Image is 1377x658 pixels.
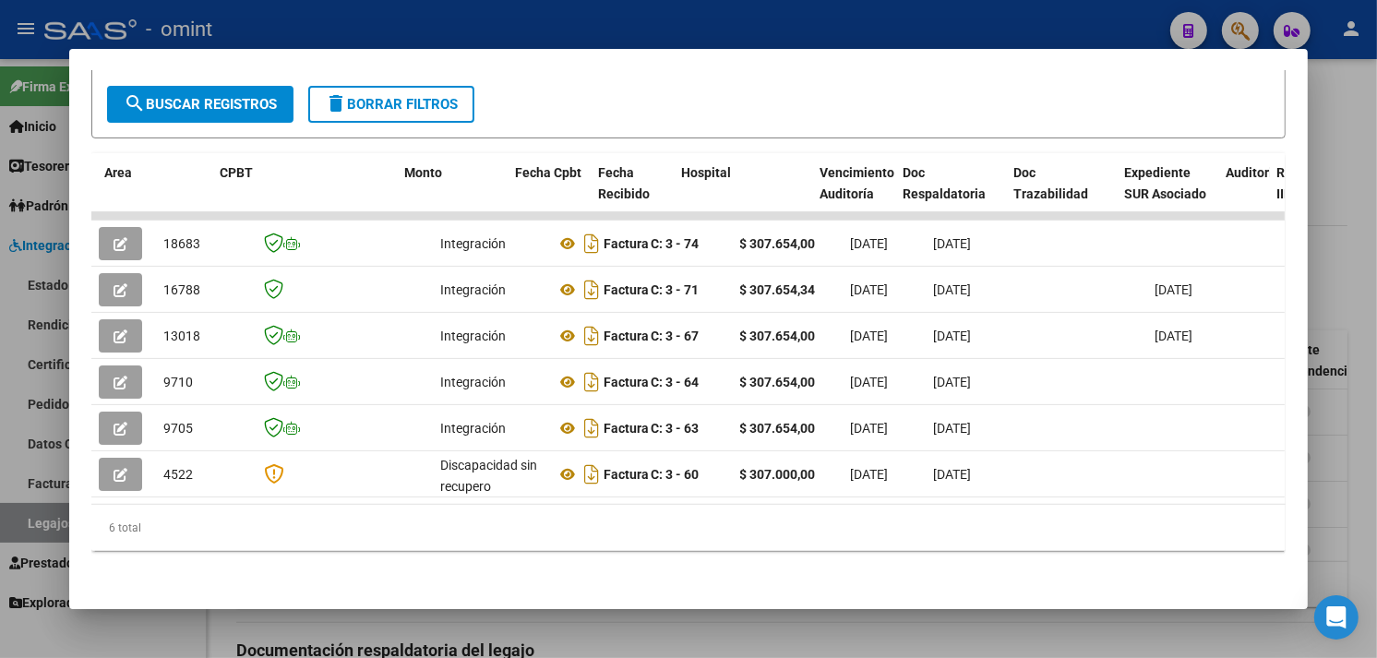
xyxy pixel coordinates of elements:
span: CPBT [220,165,253,180]
span: [DATE] [934,421,972,436]
strong: $ 307.654,00 [740,375,816,389]
strong: $ 307.654,34 [740,282,816,297]
span: [DATE] [851,282,889,297]
span: Integración [440,375,506,389]
mat-icon: delete [325,92,347,114]
span: 9710 [163,375,193,389]
span: 13018 [163,329,200,343]
span: Doc Respaldatoria [903,165,986,201]
datatable-header-cell: CPBT [212,153,397,234]
datatable-header-cell: Area [97,153,212,234]
datatable-header-cell: Hospital [674,153,812,234]
datatable-header-cell: Doc Trazabilidad [1006,153,1117,234]
datatable-header-cell: Monto [397,153,508,234]
span: Doc Trazabilidad [1013,165,1088,201]
i: Descargar documento [580,367,604,397]
button: Borrar Filtros [308,86,474,123]
span: 18683 [163,236,200,251]
span: Integración [440,236,506,251]
strong: $ 307.654,00 [740,236,816,251]
span: [DATE] [851,375,889,389]
span: Discapacidad sin recupero [440,458,537,494]
strong: Factura C: 3 - 67 [604,329,700,343]
datatable-header-cell: Expediente SUR Asociado [1117,153,1218,234]
strong: $ 307.654,00 [740,329,816,343]
i: Descargar documento [580,460,604,489]
span: [DATE] [934,236,972,251]
span: 9705 [163,421,193,436]
span: [DATE] [851,467,889,482]
span: [DATE] [934,282,972,297]
span: [DATE] [934,467,972,482]
button: Buscar Registros [107,86,293,123]
span: Borrar Filtros [325,96,458,113]
i: Descargar documento [580,275,604,305]
datatable-header-cell: Fecha Cpbt [508,153,591,234]
datatable-header-cell: Fecha Recibido [591,153,674,234]
strong: Factura C: 3 - 60 [604,467,700,482]
span: Integración [440,282,506,297]
strong: $ 307.000,00 [740,467,816,482]
span: 16788 [163,282,200,297]
span: Fecha Cpbt [515,165,581,180]
span: Expediente SUR Asociado [1124,165,1206,201]
datatable-header-cell: Vencimiento Auditoría [812,153,895,234]
span: Auditoria [1226,165,1280,180]
span: [DATE] [851,236,889,251]
span: Hospital [681,165,731,180]
strong: Factura C: 3 - 63 [604,421,700,436]
datatable-header-cell: Auditoria [1218,153,1269,234]
div: Open Intercom Messenger [1314,595,1359,640]
strong: Factura C: 3 - 64 [604,375,700,389]
span: Integración [440,329,506,343]
span: [DATE] [851,329,889,343]
span: [DATE] [1155,329,1193,343]
span: [DATE] [934,375,972,389]
span: Vencimiento Auditoría [820,165,894,201]
span: [DATE] [934,329,972,343]
span: 4522 [163,467,193,482]
i: Descargar documento [580,413,604,443]
i: Descargar documento [580,229,604,258]
span: Area [104,165,132,180]
span: Integración [440,421,506,436]
div: 6 total [91,505,1287,551]
span: [DATE] [1155,282,1193,297]
i: Descargar documento [580,321,604,351]
span: Fecha Recibido [598,165,650,201]
datatable-header-cell: Doc Respaldatoria [895,153,1006,234]
datatable-header-cell: Retencion IIBB [1269,153,1343,234]
span: Retencion IIBB [1276,165,1336,201]
span: Monto [404,165,442,180]
span: Buscar Registros [124,96,277,113]
strong: Factura C: 3 - 71 [604,282,700,297]
span: [DATE] [851,421,889,436]
mat-icon: search [124,92,146,114]
strong: $ 307.654,00 [740,421,816,436]
strong: Factura C: 3 - 74 [604,236,700,251]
